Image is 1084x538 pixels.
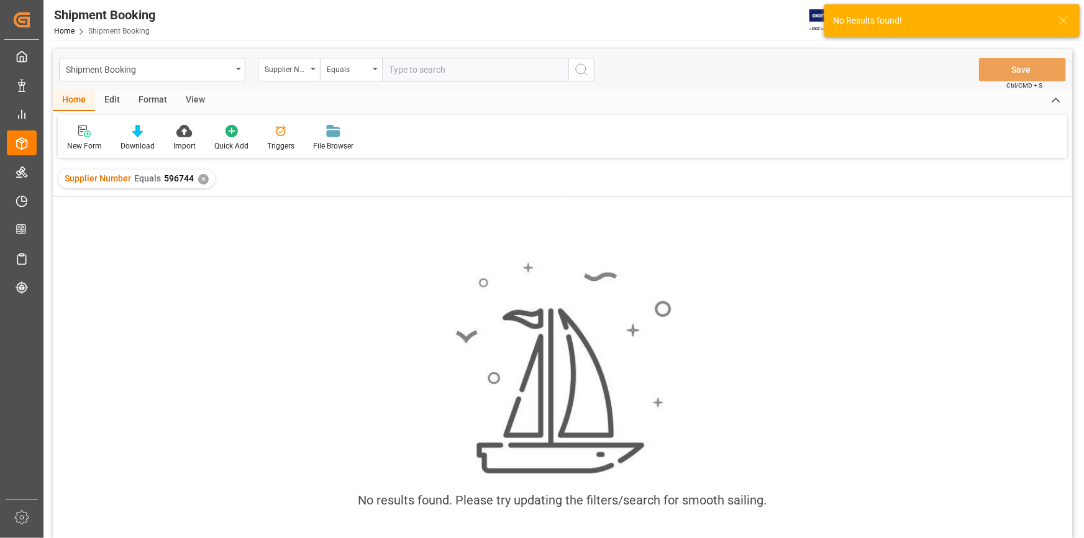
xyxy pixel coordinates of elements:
[258,58,320,81] button: open menu
[809,9,852,31] img: Exertis%20JAM%20-%20Email%20Logo.jpg_1722504956.jpg
[134,173,161,183] span: Equals
[54,6,155,24] div: Shipment Booking
[833,14,1047,27] div: No Results found!
[164,173,194,183] span: 596744
[176,90,214,111] div: View
[568,58,594,81] button: search button
[313,140,353,152] div: File Browser
[214,140,248,152] div: Quick Add
[95,90,129,111] div: Edit
[198,174,209,185] div: ✕
[59,58,245,81] button: open menu
[267,140,294,152] div: Triggers
[54,27,75,35] a: Home
[129,90,176,111] div: Format
[67,140,102,152] div: New Form
[979,58,1066,81] button: Save
[66,61,232,76] div: Shipment Booking
[382,58,568,81] input: Type to search
[173,140,196,152] div: Import
[121,140,155,152] div: Download
[65,173,131,183] span: Supplier Number
[265,61,307,75] div: Supplier Number
[327,61,369,75] div: Equals
[358,491,767,509] div: No results found. Please try updating the filters/search for smooth sailing.
[454,261,672,476] img: smooth_sailing.jpeg
[320,58,382,81] button: open menu
[53,90,95,111] div: Home
[1006,81,1042,90] span: Ctrl/CMD + S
